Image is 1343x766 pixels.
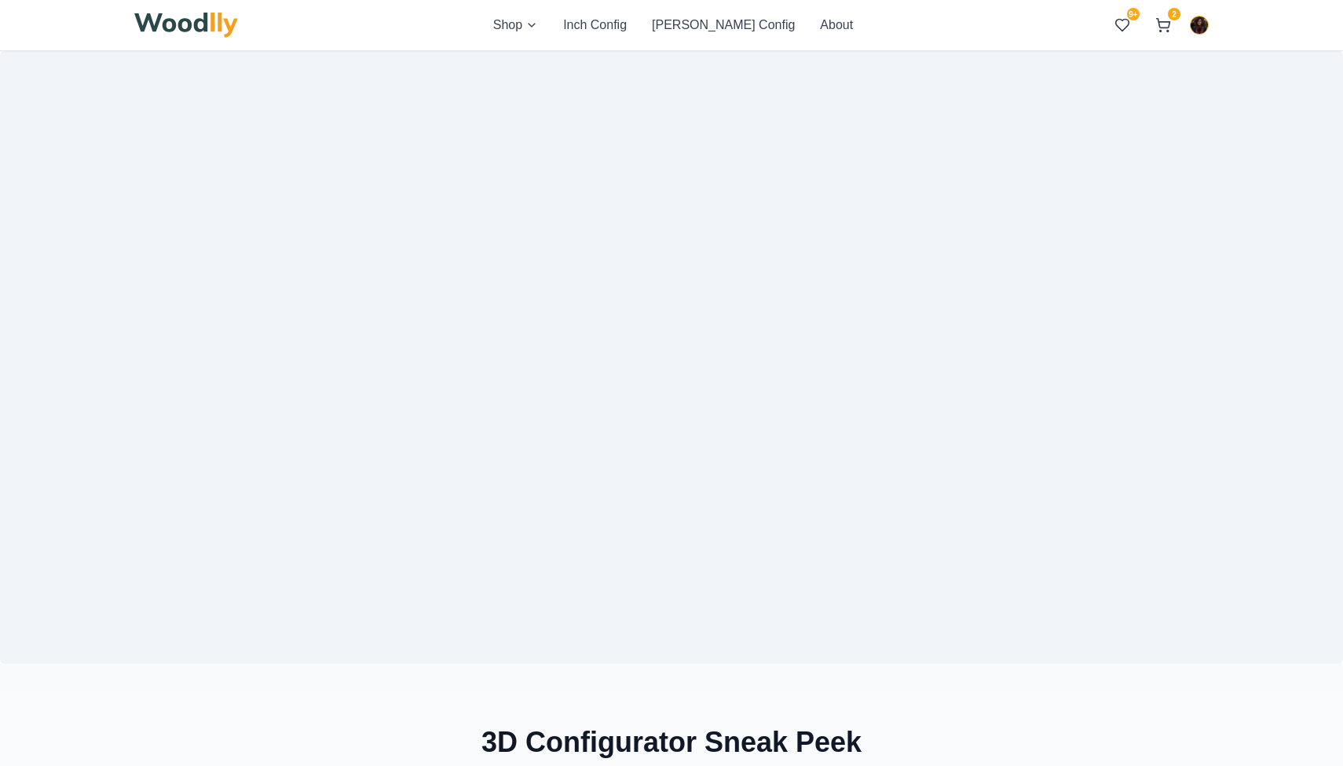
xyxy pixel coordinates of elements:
button: Shop [493,16,538,35]
span: 2 [1168,8,1180,20]
img: Negin [1191,16,1208,34]
button: Negin [1190,16,1209,35]
h2: 3D Configurator Sneak Peek [134,727,1209,758]
img: Woodlly [134,13,238,38]
span: 9+ [1127,8,1140,20]
button: Inch Config [563,16,627,35]
button: About [820,16,853,35]
button: 2 [1149,11,1177,39]
button: [PERSON_NAME] Config [652,16,795,35]
button: 9+ [1108,11,1136,39]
